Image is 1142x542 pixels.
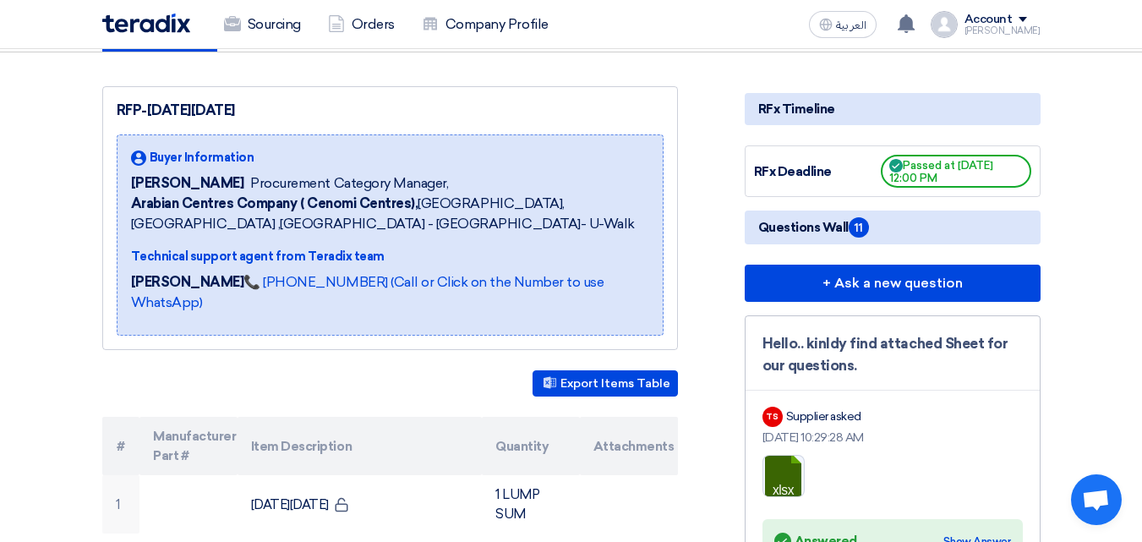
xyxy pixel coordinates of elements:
div: TS [762,407,783,427]
th: Manufacturer Part # [139,417,238,475]
b: Arabian Centres Company ( Cenomi Centres), [131,195,418,211]
div: RFP-[DATE][DATE] [117,101,664,121]
button: Export Items Table [533,370,678,397]
th: Quantity [482,417,580,475]
img: profile_test.png [931,11,958,38]
div: RFx Timeline [745,93,1041,125]
div: Supplier asked [786,408,861,425]
button: العربية [809,11,877,38]
div: RFx Deadline [754,162,881,182]
span: [GEOGRAPHIC_DATA], [GEOGRAPHIC_DATA] ,[GEOGRAPHIC_DATA] - [GEOGRAPHIC_DATA]- U-Walk [131,194,649,234]
th: Attachments [580,417,678,475]
span: Questions Wall [758,217,869,238]
td: 1 [102,475,140,534]
span: 11 [849,217,869,238]
a: Orders [314,6,408,43]
strong: [PERSON_NAME] [131,274,244,290]
span: Procurement Category Manager, [250,173,448,194]
span: [PERSON_NAME] [131,173,244,194]
img: Teradix logo [102,14,190,33]
span: العربية [836,19,866,31]
div: Technical support agent from Teradix team [131,248,649,266]
div: [DATE] 10:29:28 AM [762,429,1023,446]
td: 1 LUMP SUM [482,475,580,534]
td: [DATE][DATE] [238,475,482,534]
div: [PERSON_NAME] [964,26,1041,36]
div: Account [964,13,1013,27]
button: + Ask a new question [745,265,1041,302]
th: Item Description [238,417,482,475]
a: 📞 [PHONE_NUMBER] (Call or Click on the Number to use WhatsApp) [131,274,604,310]
div: Hello.. kinldy find attached Sheet for our questions. [762,333,1023,376]
span: Passed at [DATE] 12:00 PM [881,155,1031,188]
a: Sourcing [210,6,314,43]
span: Buyer Information [150,149,254,167]
a: Company Profile [408,6,562,43]
th: # [102,417,140,475]
a: Open chat [1071,474,1122,525]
